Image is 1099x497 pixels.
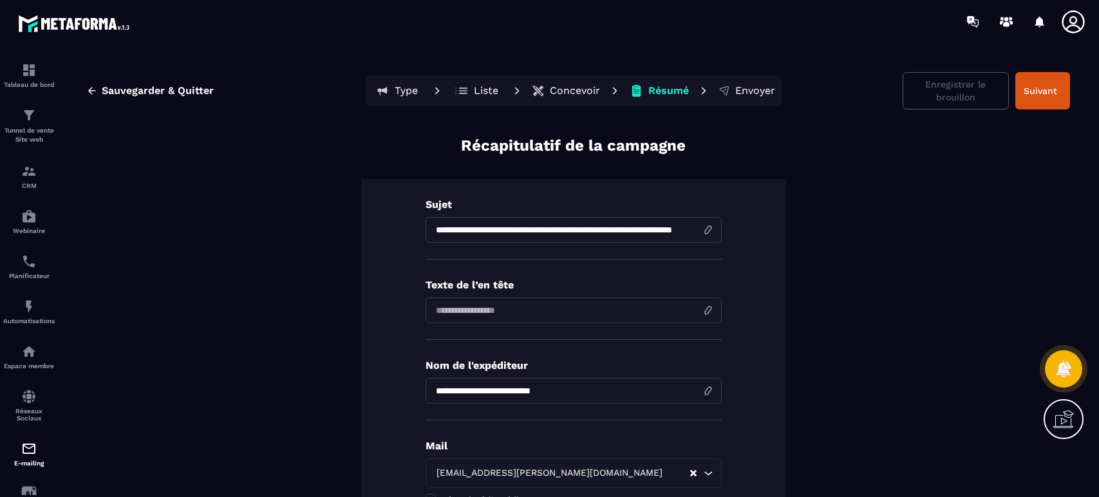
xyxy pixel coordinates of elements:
[648,84,689,97] p: Résumé
[666,466,689,480] input: Search for option
[3,154,55,199] a: formationformationCRM
[474,84,498,97] p: Liste
[528,78,604,104] button: Concevoir
[3,431,55,476] a: emailemailE-mailing
[3,227,55,234] p: Webinaire
[1015,72,1070,109] button: Suivant
[3,289,55,334] a: automationsautomationsAutomatisations
[3,81,55,88] p: Tableau de bord
[715,78,779,104] button: Envoyer
[3,408,55,422] p: Réseaux Sociaux
[395,84,418,97] p: Type
[77,79,223,102] button: Sauvegarder & Quitter
[448,78,506,104] button: Liste
[21,108,37,123] img: formation
[3,317,55,324] p: Automatisations
[3,182,55,189] p: CRM
[21,62,37,78] img: formation
[3,379,55,431] a: social-networksocial-networkRéseaux Sociaux
[461,135,686,156] p: Récapitulatif de la campagne
[690,469,697,478] button: Clear Selected
[3,199,55,244] a: automationsautomationsWebinaire
[3,53,55,98] a: formationformationTableau de bord
[21,164,37,179] img: formation
[21,344,37,359] img: automations
[735,84,775,97] p: Envoyer
[426,198,722,211] p: Sujet
[21,389,37,404] img: social-network
[3,362,55,370] p: Espace membre
[3,460,55,467] p: E-mailing
[3,334,55,379] a: automationsautomationsEspace membre
[3,244,55,289] a: schedulerschedulerPlanificateur
[18,12,134,35] img: logo
[368,78,426,104] button: Type
[21,441,37,456] img: email
[21,209,37,224] img: automations
[3,126,55,144] p: Tunnel de vente Site web
[426,279,722,291] p: Texte de l’en tête
[426,440,722,452] p: Mail
[3,272,55,279] p: Planificateur
[626,78,693,104] button: Résumé
[434,466,666,480] span: [EMAIL_ADDRESS][PERSON_NAME][DOMAIN_NAME]
[21,299,37,314] img: automations
[102,84,214,97] span: Sauvegarder & Quitter
[426,458,722,488] div: Search for option
[426,359,722,371] p: Nom de l'expéditeur
[550,84,600,97] p: Concevoir
[3,98,55,154] a: formationformationTunnel de vente Site web
[21,254,37,269] img: scheduler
